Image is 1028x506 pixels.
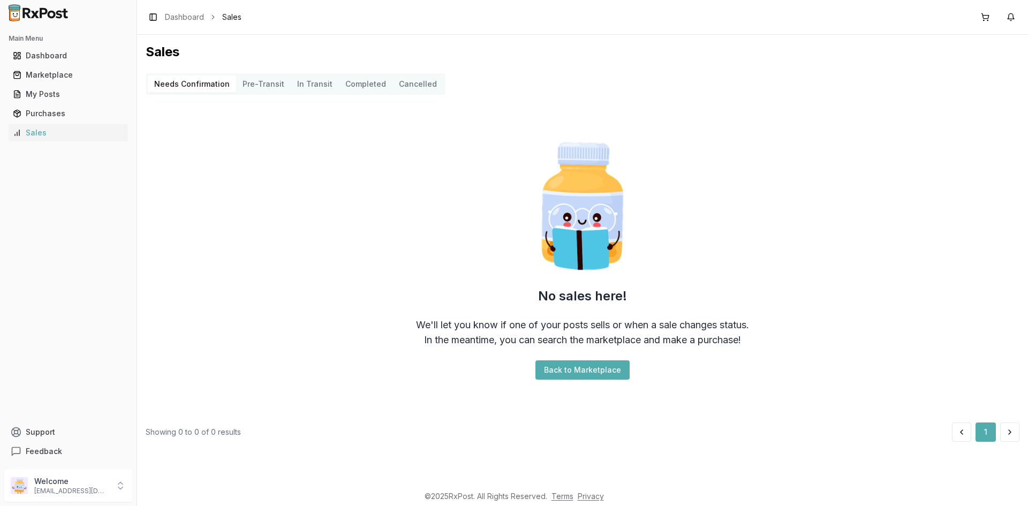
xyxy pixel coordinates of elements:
span: Feedback [26,446,62,457]
button: 1 [976,422,996,442]
a: Sales [9,123,128,142]
a: Dashboard [165,12,204,22]
img: RxPost Logo [4,4,73,21]
div: Showing 0 to 0 of 0 results [146,427,241,437]
button: Pre-Transit [236,75,291,93]
button: Dashboard [4,47,132,64]
div: Purchases [13,108,124,119]
img: Smart Pill Bottle [514,138,651,275]
button: In Transit [291,75,339,93]
button: Back to Marketplace [535,360,630,380]
button: Marketplace [4,66,132,84]
a: Purchases [9,104,128,123]
button: Completed [339,75,392,93]
a: Marketplace [9,65,128,85]
a: Privacy [578,492,604,501]
h2: Main Menu [9,34,128,43]
img: User avatar [11,477,28,494]
h1: Sales [146,43,1019,61]
div: Dashboard [13,50,124,61]
nav: breadcrumb [165,12,241,22]
div: My Posts [13,89,124,100]
button: Feedback [4,442,132,461]
button: Sales [4,124,132,141]
a: My Posts [9,85,128,104]
button: My Posts [4,86,132,103]
div: Marketplace [13,70,124,80]
p: Welcome [34,476,109,487]
a: Dashboard [9,46,128,65]
p: [EMAIL_ADDRESS][DOMAIN_NAME] [34,487,109,495]
button: Support [4,422,132,442]
button: Needs Confirmation [148,75,236,93]
button: Cancelled [392,75,443,93]
div: Sales [13,127,124,138]
h2: No sales here! [538,288,627,305]
div: We'll let you know if one of your posts sells or when a sale changes status. [416,318,749,333]
span: Sales [222,12,241,22]
div: In the meantime, you can search the marketplace and make a purchase! [424,333,741,348]
button: Purchases [4,105,132,122]
a: Terms [551,492,573,501]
